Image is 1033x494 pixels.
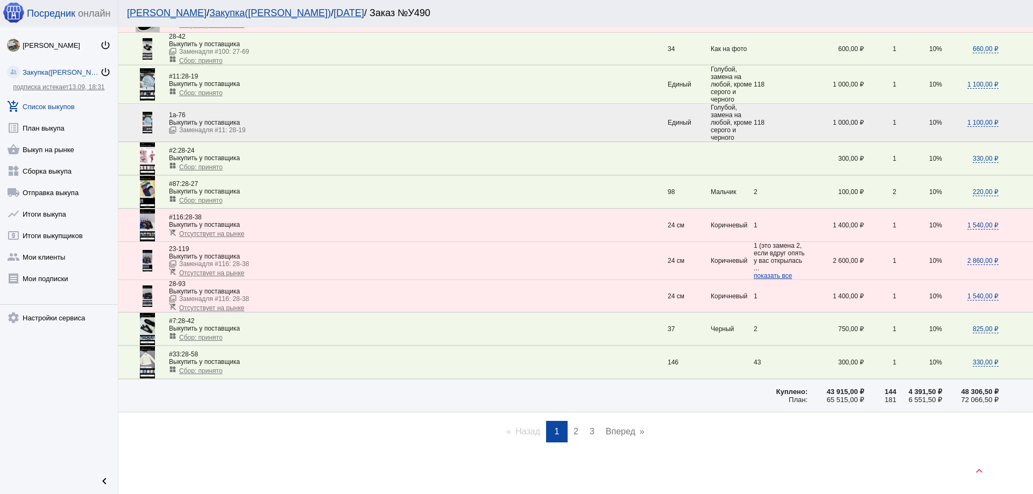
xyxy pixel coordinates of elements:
span: Сбор: принято [179,57,223,65]
div: 6 551,50 ₽ [896,396,942,404]
span: Сбор: принято [179,367,223,375]
div: 1 [864,221,896,229]
div: 1 [864,292,896,300]
span: 10% [929,188,942,196]
td: Коричневый [711,280,754,312]
span: 1 100,00 ₽ [967,81,999,89]
div: Выкупить у поставщика [169,221,668,228]
span: показать все [754,272,792,280]
a: Закупка([PERSON_NAME]) [209,8,331,18]
mat-icon: widgets [169,366,176,373]
span: #116: [169,213,185,221]
span: 10% [929,155,942,162]
span: 28-27 [169,180,198,188]
span: 330,00 ₽ [973,155,999,163]
img: 3247eA.jpg [140,142,155,175]
img: Mllly0.jpg [140,209,155,241]
td: 24 см [668,280,711,312]
div: 48 306,50 ₽ [942,388,999,396]
div: Замена [179,126,245,134]
span: 10% [929,292,942,300]
span: Сбор: принято [179,334,223,341]
div: 750,00 ₽ [808,325,864,333]
div: Замена [179,48,249,55]
div: Выкупить у поставщика [169,188,668,195]
mat-icon: group [7,250,20,263]
img: umMzFY.jpg [143,38,152,60]
span: 10% [929,45,942,53]
mat-icon: filter [169,48,176,55]
div: Единый [668,81,711,88]
span: #87: [169,180,181,188]
td: Как на фото [711,33,754,65]
span: 1а-76 [169,111,186,119]
span: Сбор: принято [179,89,223,97]
td: Коричневый [711,242,754,280]
span: 10% [929,221,942,229]
app-description-cutted: 2 [754,188,808,196]
span: 10% [929,81,942,88]
div: 1 000,00 ₽ [808,81,864,88]
mat-icon: power_settings_new [100,40,111,51]
img: OYAuCX.jpg [140,176,155,208]
span: 28-19 [169,73,198,80]
a: подписка истекает13.09, 18:31 [13,83,104,91]
div: 144 [864,388,896,396]
div: 300,00 ₽ [808,359,864,366]
span: #2: [169,147,178,154]
td: Черный [711,313,754,346]
span: для #100: 27-69 [202,48,249,55]
div: Куплено: [754,388,808,396]
div: Выкупить у поставщика [169,154,668,162]
span: 28-42 [169,33,186,40]
div: 146 [668,359,711,366]
app-description-cutted: 2 [754,325,808,333]
img: 8aqJmS.jpg [143,112,152,133]
span: Отсутствует на рынке [179,304,244,312]
div: 1 000,00 ₽ [808,119,864,126]
app-description-cutted: 1 (это замена 2, если вдруг опять у вас открылась ... [754,242,808,280]
div: 1 400,00 ₽ [808,292,864,300]
img: xnS9Po.jpg [140,313,155,345]
img: community_200.png [7,66,20,78]
mat-icon: remove_shopping_cart [169,303,176,310]
app-description-cutted: 118 [754,81,808,88]
a: Вперед page [600,421,650,442]
div: 600,00 ₽ [808,45,864,53]
mat-icon: widgets [169,88,176,95]
span: 2 860,00 ₽ [967,257,999,265]
a: [DATE] [334,8,364,18]
div: Выкупить у поставщика [169,325,668,332]
img: U84cE6.jpg [143,285,152,307]
mat-icon: local_atm [7,229,20,242]
mat-icon: filter [169,126,176,134]
span: #11: [169,73,181,80]
mat-icon: widgets [169,195,176,203]
span: Сбор: принято [179,163,223,171]
div: / / / Заказ №У490 [127,8,1014,19]
div: Выкупить у поставщика [169,253,668,260]
td: 34 [668,33,711,65]
span: 1 540,00 ₽ [967,221,999,230]
app-description-cutted: 43 [754,359,808,366]
span: для #116: 28-38 [202,260,249,268]
span: 28-58 [169,350,198,358]
mat-icon: local_shipping [7,186,20,199]
span: 825,00 ₽ [973,325,999,333]
span: 28-93 [169,280,186,288]
div: 300,00 ₽ [808,155,864,162]
div: 1 [864,359,896,366]
span: 13.09, 18:31 [69,83,105,91]
div: Замена [179,295,249,303]
span: 3 [590,427,595,436]
span: 28-24 [169,147,194,154]
div: Выкупить у поставщика [169,40,668,48]
td: Голубой, замена на любой, кроме серого и черного [711,66,754,104]
div: Выкупить у поставщика [169,80,668,88]
div: 1 [864,325,896,333]
div: 2 [864,188,896,196]
div: 2 600,00 ₽ [808,257,864,264]
img: apple-icon-60x60.png [3,2,24,23]
div: 4 391,50 ₽ [896,388,942,396]
span: 220,00 ₽ [973,188,999,196]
